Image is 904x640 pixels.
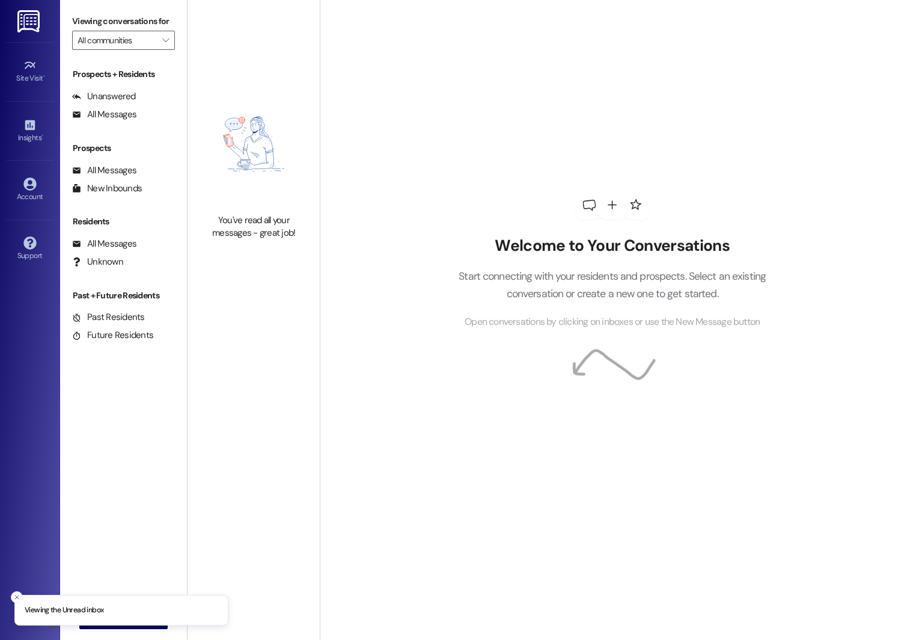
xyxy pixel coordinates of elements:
img: empty-state [201,80,307,208]
a: Support [6,233,54,265]
div: Prospects [60,142,187,155]
p: Start connecting with your residents and prospects. Select an existing conversation or create a n... [441,268,784,302]
span: • [41,132,43,140]
div: Unanswered [72,90,136,103]
div: You've read all your messages - great job! [201,214,307,240]
span: Open conversations by clicking on inboxes or use the New Message button [465,315,760,330]
div: Past Residents [72,311,145,324]
div: New Inbounds [72,182,142,195]
p: Viewing the Unread inbox [25,605,103,616]
div: All Messages [72,238,136,250]
img: ResiDesk Logo [17,10,42,32]
a: Site Visit • [6,55,54,88]
span: • [43,72,45,81]
div: Residents [60,215,187,228]
input: All communities [78,31,156,50]
div: All Messages [72,108,136,121]
h2: Welcome to Your Conversations [441,236,784,256]
div: Future Residents [72,329,153,342]
a: Insights • [6,115,54,147]
button: Close toast [11,591,23,603]
div: Past + Future Residents [60,289,187,302]
label: Viewing conversations for [72,12,175,31]
div: All Messages [72,164,136,177]
a: Account [6,174,54,206]
div: Prospects + Residents [60,68,187,81]
i:  [162,35,169,45]
div: Unknown [72,256,123,268]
